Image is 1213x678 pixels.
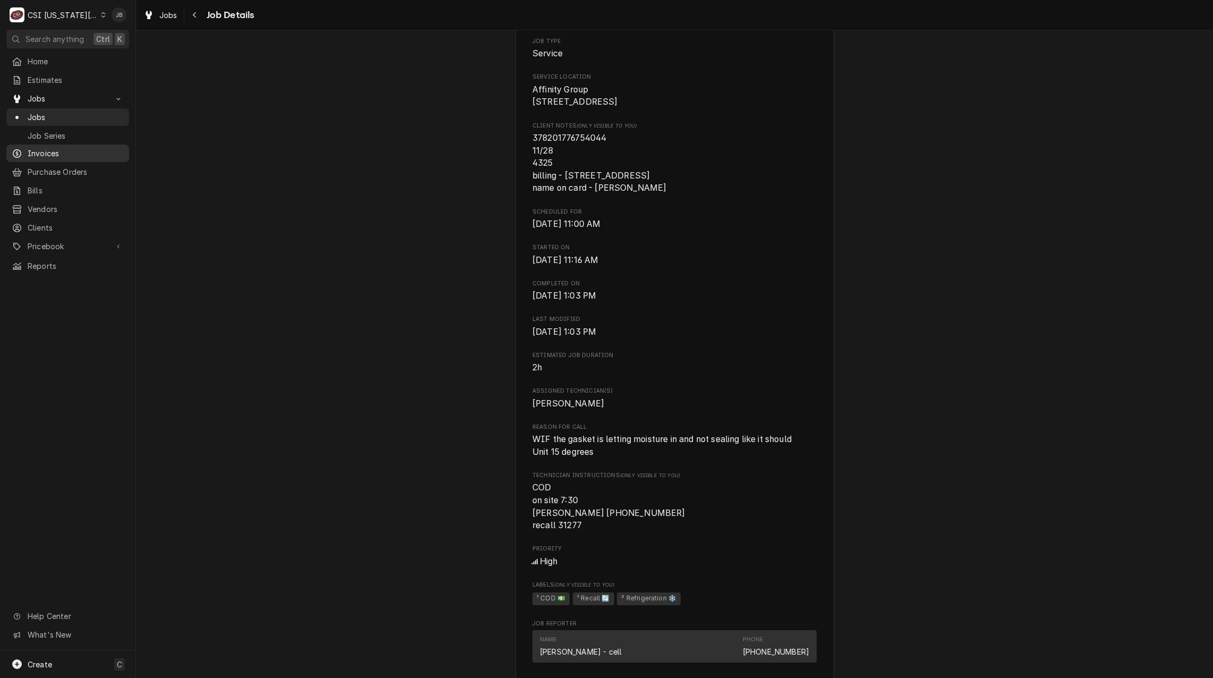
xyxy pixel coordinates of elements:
span: Pricebook [28,241,108,252]
div: JB [112,7,126,22]
span: Started On [532,254,817,267]
span: Client Notes [532,122,817,130]
span: Search anything [26,33,84,45]
span: Purchase Orders [28,166,124,177]
a: Go to What's New [6,626,129,643]
div: Last Modified [532,315,817,338]
div: CSI Kansas City's Avatar [10,7,24,22]
div: Started On [532,243,817,266]
span: Job Details [203,8,255,22]
button: Navigate back [186,6,203,23]
div: Reason For Call [532,423,817,459]
span: [PERSON_NAME] [532,399,604,409]
a: Home [6,53,129,70]
a: Jobs [6,108,129,126]
div: Name [540,635,622,657]
span: What's New [28,629,123,640]
span: [object Object] [532,132,817,194]
div: Service Location [532,73,817,108]
span: Reason For Call [532,433,817,458]
span: Service Location [532,83,817,108]
div: Scheduled For [532,208,817,231]
span: Completed On [532,279,817,288]
span: Completed On [532,290,817,302]
div: CSI [US_STATE][GEOGRAPHIC_DATA] [28,10,98,21]
span: [object Object] [532,591,817,607]
span: Help Center [28,611,123,622]
span: Last Modified [532,326,817,338]
div: Completed On [532,279,817,302]
span: Jobs [28,112,124,123]
span: Job Type [532,37,817,46]
span: Create [28,660,52,669]
a: Jobs [139,6,182,24]
span: COD on site 7:30 [PERSON_NAME] [PHONE_NUMBER] recall 31277 [532,482,685,530]
span: ¹ Recall 🔄 [573,592,614,605]
span: Service [532,48,563,58]
span: Home [28,56,124,67]
a: Clients [6,219,129,236]
span: Reports [28,260,124,272]
div: C [10,7,24,22]
span: Estimates [28,74,124,86]
div: Contact [532,630,817,663]
span: Estimated Job Duration [532,351,817,360]
span: Estimated Job Duration [532,361,817,374]
span: K [117,33,122,45]
span: Affinity Group [STREET_ADDRESS] [532,84,618,107]
a: Job Series [6,127,129,145]
span: (Only Visible to You) [576,123,637,129]
div: Job Reporter [532,620,817,667]
span: Job Type [532,47,817,60]
a: Reports [6,257,129,275]
a: Vendors [6,200,129,218]
span: Clients [28,222,124,233]
div: [object Object] [532,471,817,532]
span: WIF the gasket is letting moisture in and not sealing like it should Unit 15 degrees [532,434,792,457]
div: Estimated Job Duration [532,351,817,374]
div: [PERSON_NAME] - cell [540,646,622,657]
span: ¹ COD 💵 [532,592,570,605]
a: Purchase Orders [6,163,129,181]
span: Assigned Technician(s) [532,397,817,410]
span: Jobs [28,93,108,104]
div: Assigned Technician(s) [532,387,817,410]
a: Go to Help Center [6,607,129,625]
div: Name [540,635,557,644]
span: 378201776754044 11/28 4325 billing - [STREET_ADDRESS] name on card - [PERSON_NAME] [532,133,666,193]
div: High [532,555,817,568]
span: [DATE] 11:16 AM [532,255,598,265]
div: Phone [743,635,764,644]
div: Job Reporter List [532,630,817,667]
a: [PHONE_NUMBER] [743,647,809,656]
div: Joshua Bennett's Avatar [112,7,126,22]
span: Technician Instructions [532,471,817,480]
span: Vendors [28,204,124,215]
span: [DATE] 1:03 PM [532,327,596,337]
span: C [117,659,122,670]
div: Phone [743,635,809,657]
span: Priority [532,555,817,568]
a: Go to Pricebook [6,238,129,255]
a: Go to Jobs [6,90,129,107]
span: 2h [532,362,542,372]
span: Bills [28,185,124,196]
a: Invoices [6,145,129,162]
span: Job Series [28,130,124,141]
span: Jobs [159,10,177,21]
span: Invoices [28,148,124,159]
span: Labels [532,581,817,589]
span: Ctrl [96,33,110,45]
button: Search anythingCtrlK [6,30,129,48]
span: Job Reporter [532,620,817,628]
a: Estimates [6,71,129,89]
span: Scheduled For [532,208,817,216]
div: [object Object] [532,581,817,607]
div: Priority [532,545,817,567]
span: (Only Visible to You) [620,472,680,478]
span: Last Modified [532,315,817,324]
span: Priority [532,545,817,553]
span: Reason For Call [532,423,817,431]
span: [DATE] 1:03 PM [532,291,596,301]
span: ² Refrigeration ❄️ [617,592,681,605]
